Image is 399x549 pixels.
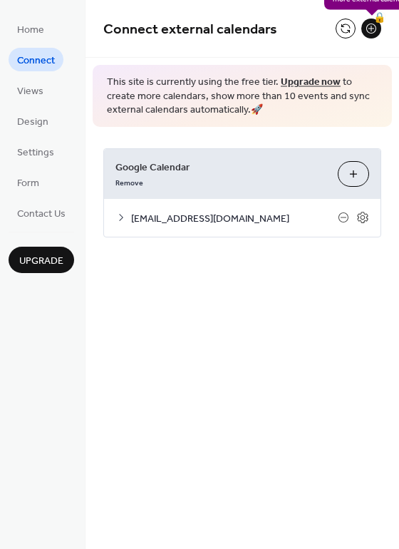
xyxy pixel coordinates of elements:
[115,160,326,175] span: Google Calendar
[9,140,63,163] a: Settings
[9,78,52,102] a: Views
[9,17,53,41] a: Home
[281,73,341,92] a: Upgrade now
[9,48,63,71] a: Connect
[9,201,74,225] a: Contact Us
[17,145,54,160] span: Settings
[103,16,277,43] span: Connect external calendars
[17,115,48,130] span: Design
[17,207,66,222] span: Contact Us
[17,84,43,99] span: Views
[115,178,143,188] span: Remove
[17,53,55,68] span: Connect
[131,211,338,226] span: [EMAIL_ADDRESS][DOMAIN_NAME]
[9,247,74,273] button: Upgrade
[17,176,39,191] span: Form
[19,254,63,269] span: Upgrade
[107,76,378,118] span: This site is currently using the free tier. to create more calendars, show more than 10 events an...
[9,170,48,194] a: Form
[17,23,44,38] span: Home
[9,109,57,133] a: Design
